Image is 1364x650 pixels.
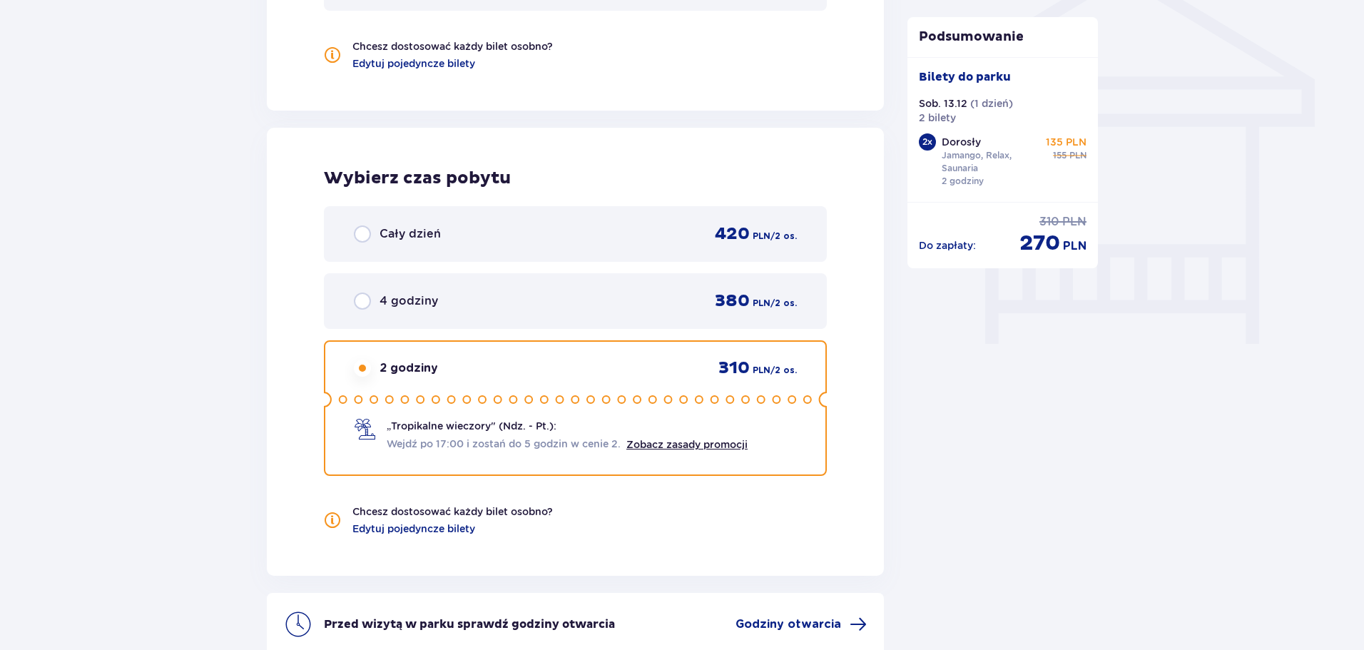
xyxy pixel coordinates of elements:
p: Dorosły [942,135,981,149]
h2: Wybierz czas pobytu [324,168,827,189]
span: 2 godziny [380,360,438,376]
span: 270 [1019,230,1060,257]
span: / 2 os. [770,364,797,377]
span: 4 godziny [380,293,438,309]
span: 310 [718,357,750,379]
span: PLN [1062,214,1086,230]
p: Chcesz dostosować każdy bilet osobno? [352,504,553,519]
p: Podsumowanie [907,29,1099,46]
span: Wejdź po 17:00 i zostań do 5 godzin w cenie 2. [387,437,621,451]
span: PLN [753,230,770,243]
p: Przed wizytą w parku sprawdź godziny otwarcia [324,616,615,632]
span: 155 [1053,149,1067,162]
a: Edytuj pojedyncze bilety [352,56,475,71]
p: Sob. 13.12 [919,96,967,111]
span: Godziny otwarcia [736,616,841,632]
span: Cały dzień [380,226,441,242]
span: 380 [715,290,750,312]
span: 310 [1039,214,1059,230]
span: PLN [753,297,770,310]
p: 2 godziny [942,175,984,188]
span: / 2 os. [770,297,797,310]
span: 420 [715,223,750,245]
a: Edytuj pojedyncze bilety [352,522,475,536]
p: 135 PLN [1046,135,1086,149]
p: Chcesz dostosować każdy bilet osobno? [352,39,553,54]
p: ( 1 dzień ) [970,96,1013,111]
a: Godziny otwarcia [736,616,867,633]
p: 2 bilety [919,111,956,125]
p: Jamango, Relax, Saunaria [942,149,1040,175]
p: Bilety do parku [919,69,1011,85]
span: „Tropikalne wieczory" (Ndz. - Pt.): [387,419,556,433]
span: / 2 os. [770,230,797,243]
span: PLN [1063,238,1086,254]
span: PLN [753,364,770,377]
a: Zobacz zasady promocji [626,439,748,450]
div: 2 x [919,133,936,151]
span: PLN [1069,149,1086,162]
p: Do zapłaty : [919,238,976,253]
